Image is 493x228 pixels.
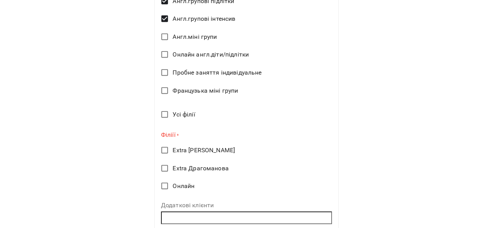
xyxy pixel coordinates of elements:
span: Усі філії [173,110,195,119]
span: Англ.міні групи [173,32,217,42]
span: Онлайн англ.діти/підлітки [173,50,249,59]
span: Онлайн [173,181,195,191]
span: Extra [PERSON_NAME] [173,146,235,155]
span: Французька міні групи [173,86,238,95]
label: Філіїї [161,131,332,140]
label: Додаткові клієнти [161,202,332,208]
span: Пробне заняття індивідуальне [173,68,262,77]
span: Англ.групові інтенсив [173,14,235,23]
span: Extra Драгоманова [173,164,229,173]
